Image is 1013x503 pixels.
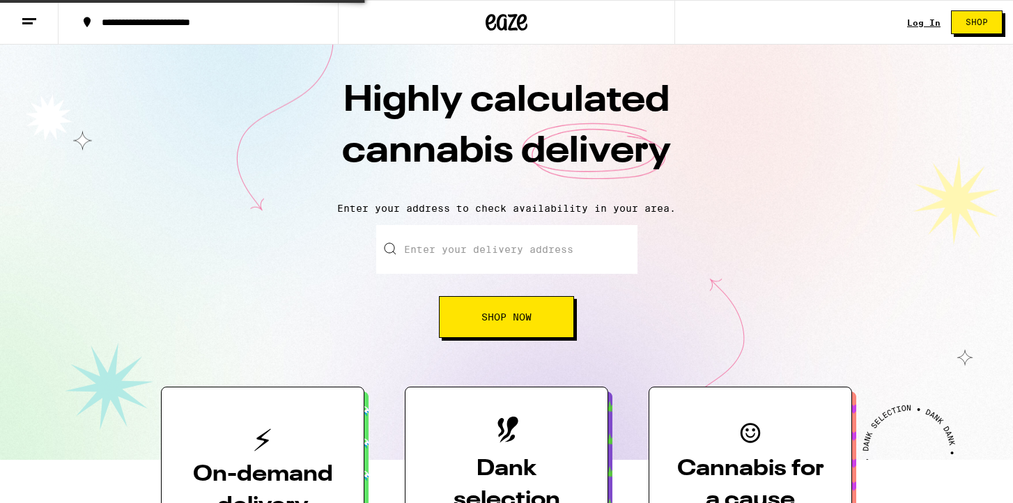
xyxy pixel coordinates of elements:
[941,10,1013,34] a: Shop
[481,312,532,322] span: Shop Now
[263,76,750,192] h1: Highly calculated cannabis delivery
[907,18,941,27] a: Log In
[14,203,999,214] p: Enter your address to check availability in your area.
[951,10,1003,34] button: Shop
[376,225,637,274] input: Enter your delivery address
[439,296,574,338] button: Shop Now
[966,18,988,26] span: Shop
